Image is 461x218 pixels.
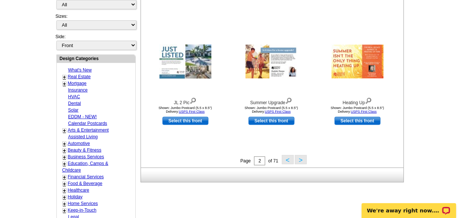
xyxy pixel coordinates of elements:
[63,161,66,167] a: +
[145,96,226,106] div: JL 2 Pic
[63,194,66,200] a: +
[317,96,398,106] div: Heating Up
[68,121,107,126] a: Calendar Postcards
[68,74,91,79] a: Real Estate
[63,81,66,87] a: +
[68,114,97,119] a: EDDM - NEW!
[68,67,92,73] a: What's New
[159,44,211,79] img: JL 2 Pic
[57,55,135,62] div: Design Categories
[68,208,96,213] a: Keep-in-Touch
[231,96,312,106] div: Summer Upgrade
[282,155,294,164] button: <
[68,101,81,106] a: Dental
[295,155,307,164] button: >
[63,154,66,160] a: +
[351,110,377,113] a: USPS First Class
[63,188,66,194] a: +
[68,108,79,113] a: Solar
[317,106,398,113] div: Shown: Jumbo Postcard (5.5 x 8.5") Delivery:
[68,188,89,193] a: Healthcare
[145,106,226,113] div: Shown: Jumbo Postcard (5.5 x 8.5") Delivery:
[62,161,108,173] a: Education, Camps & Childcare
[246,45,297,79] img: Summer Upgrade
[63,148,66,153] a: +
[179,110,205,113] a: USPS First Class
[63,201,66,207] a: +
[68,81,87,86] a: Mortgage
[68,141,90,146] a: Automotive
[68,154,104,159] a: Business Services
[56,13,136,33] div: Sizes:
[68,128,109,133] a: Arts & Entertainment
[265,110,291,113] a: USPS First Class
[190,96,197,104] img: view design details
[68,181,102,186] a: Food & Beverage
[248,117,294,125] a: use this design
[68,148,102,153] a: Beauty & Fitness
[332,45,383,79] img: Heating Up
[63,208,66,214] a: +
[68,201,98,206] a: Home Services
[335,117,381,125] a: use this design
[68,174,104,179] a: Financial Services
[63,174,66,180] a: +
[63,181,66,187] a: +
[68,94,80,99] a: HVAC
[268,158,278,163] span: of 71
[63,141,66,147] a: +
[56,33,136,51] div: Side:
[68,87,88,93] a: Insurance
[68,194,83,199] a: Holiday
[63,128,66,133] a: +
[68,134,98,139] a: Assisted Living
[240,158,251,163] span: Page
[285,96,292,104] img: view design details
[365,96,372,104] img: view design details
[63,74,66,80] a: +
[231,106,312,113] div: Shown: Jumbo Postcard (5.5 x 8.5") Delivery:
[162,117,208,125] a: use this design
[357,195,461,218] iframe: LiveChat chat widget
